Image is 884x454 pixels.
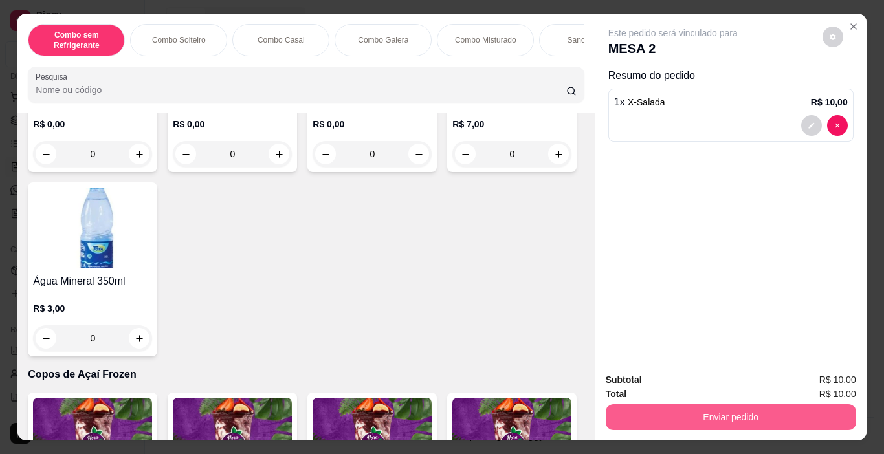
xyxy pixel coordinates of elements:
[258,35,305,45] p: Combo Casal
[608,68,854,83] p: Resumo do pedido
[843,16,864,37] button: Close
[614,94,665,110] p: 1 x
[811,96,848,109] p: R$ 10,00
[39,30,114,50] p: Combo sem Refrigerante
[455,35,516,45] p: Combo Misturado
[606,374,642,385] strong: Subtotal
[36,328,56,349] button: decrease-product-quantity
[819,387,856,401] span: R$ 10,00
[608,27,738,39] p: Este pedido será vinculado para
[129,328,149,349] button: increase-product-quantity
[801,115,822,136] button: decrease-product-quantity
[452,118,571,131] p: R$ 7,00
[823,27,843,47] button: decrease-product-quantity
[33,188,152,268] img: product-image
[568,35,608,45] p: Sanduíches
[313,118,432,131] p: R$ 0,00
[173,118,292,131] p: R$ 0,00
[827,115,848,136] button: decrease-product-quantity
[36,71,72,82] label: Pesquisa
[358,35,408,45] p: Combo Galera
[152,35,206,45] p: Combo Solteiro
[606,404,856,430] button: Enviar pedido
[455,144,476,164] button: decrease-product-quantity
[628,97,665,107] span: X-Salada
[606,389,626,399] strong: Total
[548,144,569,164] button: increase-product-quantity
[33,274,152,289] h4: Água Mineral 350ml
[819,373,856,387] span: R$ 10,00
[33,118,152,131] p: R$ 0,00
[608,39,738,58] p: MESA 2
[36,83,566,96] input: Pesquisa
[28,367,584,382] p: Copos de Açaí Frozen
[33,302,152,315] p: R$ 3,00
